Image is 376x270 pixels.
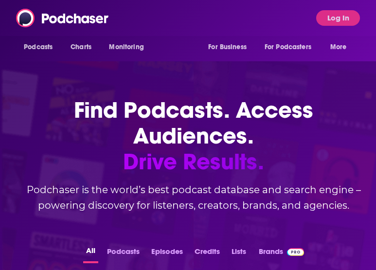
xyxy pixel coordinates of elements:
span: Drive Results. [16,149,372,175]
button: Credits [192,244,223,263]
span: Charts [71,40,91,54]
span: More [330,40,347,54]
span: Podcasts [24,40,53,54]
button: open menu [201,38,259,56]
button: Lists [229,244,249,263]
button: Episodes [148,244,186,263]
button: All [83,244,98,263]
button: open menu [102,38,156,56]
img: Podchaser - Follow, Share and Rate Podcasts [16,9,109,27]
button: open menu [323,38,359,56]
button: open menu [258,38,325,56]
h1: Find Podcasts. Access Audiences. [16,97,372,174]
button: Log In [316,10,360,26]
button: Podcasts [104,244,143,263]
span: For Business [208,40,247,54]
span: For Podcasters [265,40,311,54]
a: Charts [64,38,97,56]
h2: Podchaser is the world’s best podcast database and search engine – powering discovery for listene... [16,182,372,213]
button: open menu [17,38,65,56]
img: Podchaser Pro [287,248,304,256]
a: BrandsPodchaser Pro [259,244,304,263]
span: Monitoring [109,40,143,54]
